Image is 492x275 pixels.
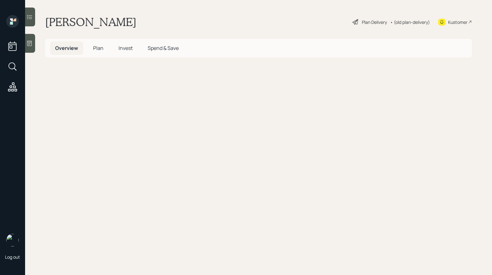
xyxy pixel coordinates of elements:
span: Plan [93,45,103,51]
span: Spend & Save [148,45,179,51]
img: retirable_logo.png [6,234,19,246]
div: Kustomer [448,19,468,25]
h1: [PERSON_NAME] [45,15,136,29]
div: Plan Delivery [362,19,387,25]
span: Invest [119,45,133,51]
div: Log out [5,254,20,260]
div: • (old plan-delivery) [390,19,430,25]
span: Overview [55,45,78,51]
